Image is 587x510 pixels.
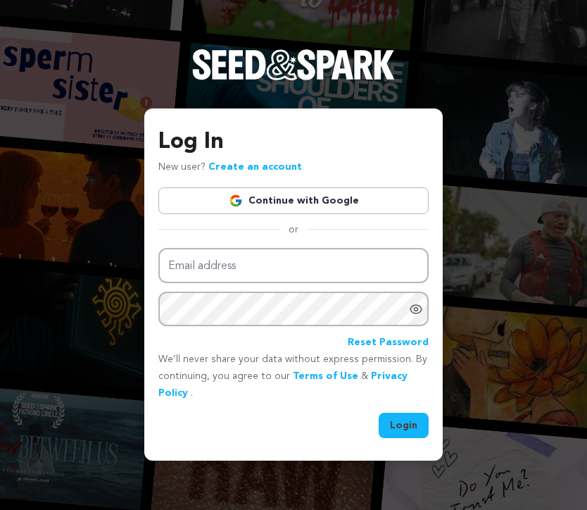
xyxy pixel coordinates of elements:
span: or [280,223,307,237]
a: Create an account [208,162,302,172]
input: Email address [158,248,429,284]
a: Reset Password [348,335,429,352]
a: Continue with Google [158,187,429,214]
button: Login [379,413,429,438]
a: Show password as plain text. Warning: this will display your password on the screen. [409,302,423,316]
a: Seed&Spark Homepage [192,49,395,108]
img: Seed&Spark Logo [192,49,395,80]
h3: Log In [158,125,429,159]
p: New user? [158,159,302,176]
p: We’ll never share your data without express permission. By continuing, you agree to our & . [158,352,429,402]
a: Terms of Use [293,371,358,381]
img: Google logo [229,194,243,208]
a: Privacy Policy [158,371,408,398]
